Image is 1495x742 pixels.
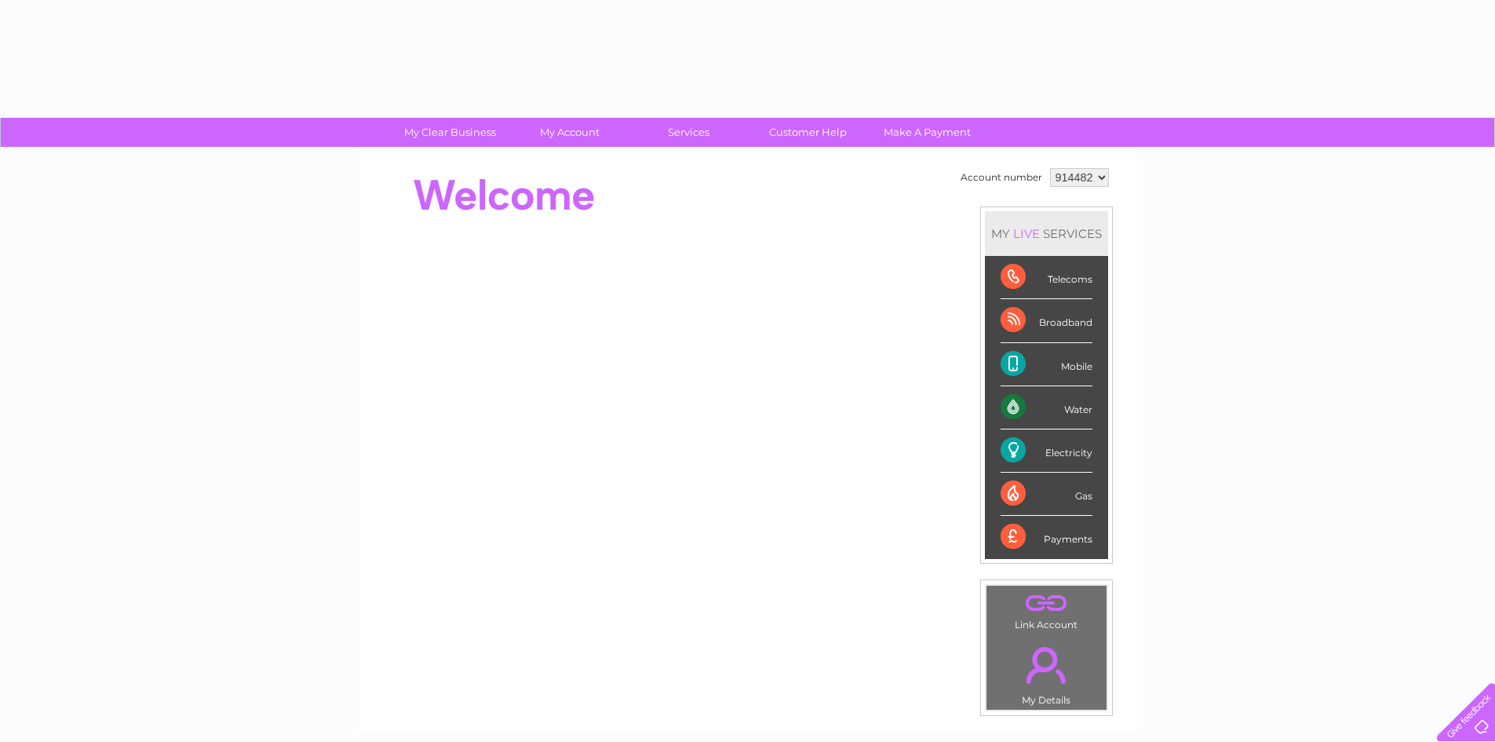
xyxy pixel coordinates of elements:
[1001,429,1092,473] div: Electricity
[990,590,1103,617] a: .
[1001,299,1092,342] div: Broadband
[505,118,634,147] a: My Account
[1001,256,1092,299] div: Telecoms
[743,118,873,147] a: Customer Help
[1010,226,1043,241] div: LIVE
[385,118,515,147] a: My Clear Business
[1001,516,1092,558] div: Payments
[957,164,1046,191] td: Account number
[624,118,753,147] a: Services
[986,634,1107,711] td: My Details
[990,638,1103,693] a: .
[1001,473,1092,516] div: Gas
[862,118,992,147] a: Make A Payment
[1001,386,1092,429] div: Water
[1001,343,1092,386] div: Mobile
[986,585,1107,634] td: Link Account
[985,211,1108,256] div: MY SERVICES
